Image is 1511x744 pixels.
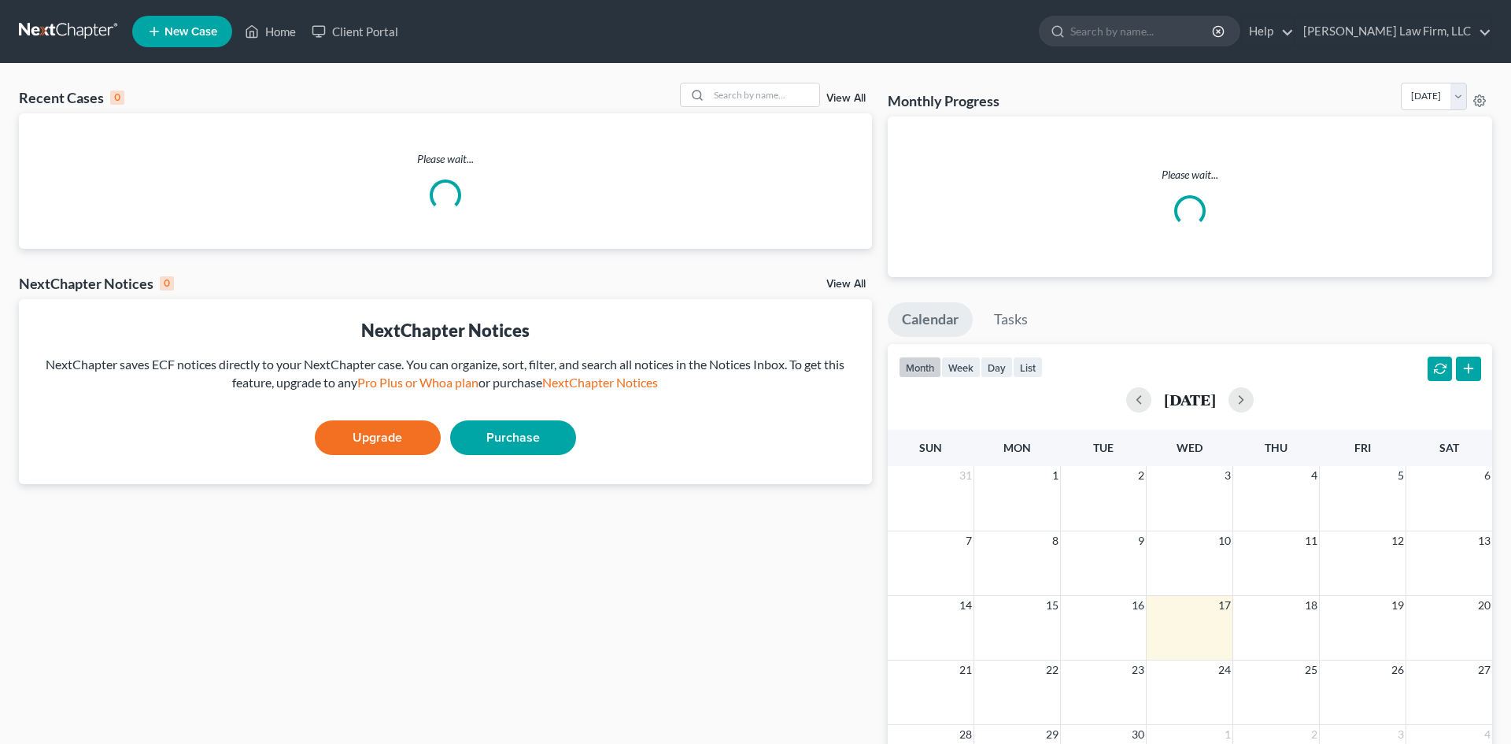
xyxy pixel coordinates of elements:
[19,151,872,167] p: Please wait...
[31,356,859,392] div: NextChapter saves ECF notices directly to your NextChapter case. You can organize, sort, filter, ...
[160,276,174,291] div: 0
[900,167,1480,183] p: Please wait...
[1483,466,1492,485] span: 6
[1093,441,1114,454] span: Tue
[19,88,124,107] div: Recent Cases
[888,91,999,110] h3: Monthly Progress
[919,441,942,454] span: Sun
[19,274,174,293] div: NextChapter Notices
[1217,531,1232,550] span: 10
[164,26,217,38] span: New Case
[826,279,866,290] a: View All
[888,302,973,337] a: Calendar
[1390,596,1406,615] span: 19
[1303,661,1319,679] span: 25
[1070,17,1214,46] input: Search by name...
[110,91,124,105] div: 0
[1051,466,1060,485] span: 1
[1223,725,1232,744] span: 1
[1044,725,1060,744] span: 29
[980,302,1042,337] a: Tasks
[1177,441,1203,454] span: Wed
[450,420,576,455] a: Purchase
[1390,661,1406,679] span: 26
[1130,661,1146,679] span: 23
[1476,531,1492,550] span: 13
[1044,596,1060,615] span: 15
[1003,441,1031,454] span: Mon
[1310,725,1319,744] span: 2
[941,357,981,378] button: week
[1396,725,1406,744] span: 3
[899,357,941,378] button: month
[1044,661,1060,679] span: 22
[958,661,973,679] span: 21
[1136,531,1146,550] span: 9
[1051,531,1060,550] span: 8
[1303,531,1319,550] span: 11
[1217,661,1232,679] span: 24
[1136,466,1146,485] span: 2
[357,375,478,390] a: Pro Plus or Whoa plan
[1013,357,1043,378] button: list
[1265,441,1287,454] span: Thu
[1483,725,1492,744] span: 4
[31,318,859,342] div: NextChapter Notices
[709,83,819,106] input: Search by name...
[958,725,973,744] span: 28
[1303,596,1319,615] span: 18
[304,17,406,46] a: Client Portal
[1130,725,1146,744] span: 30
[1439,441,1459,454] span: Sat
[826,93,866,104] a: View All
[964,531,973,550] span: 7
[958,596,973,615] span: 14
[1476,596,1492,615] span: 20
[1164,391,1216,408] h2: [DATE]
[237,17,304,46] a: Home
[315,420,441,455] a: Upgrade
[1295,17,1491,46] a: [PERSON_NAME] Law Firm, LLC
[1130,596,1146,615] span: 16
[1310,466,1319,485] span: 4
[1217,596,1232,615] span: 17
[542,375,658,390] a: NextChapter Notices
[981,357,1013,378] button: day
[1476,661,1492,679] span: 27
[1241,17,1294,46] a: Help
[958,466,973,485] span: 31
[1396,466,1406,485] span: 5
[1223,466,1232,485] span: 3
[1390,531,1406,550] span: 12
[1354,441,1371,454] span: Fri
